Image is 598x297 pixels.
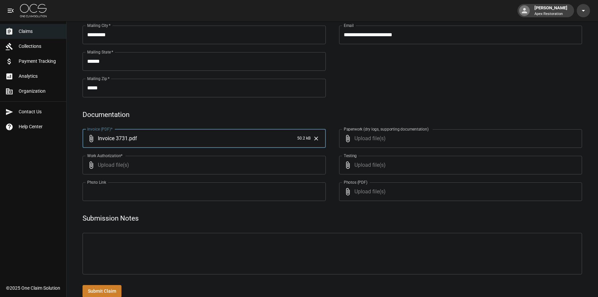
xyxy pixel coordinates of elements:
[344,126,429,132] label: Paperwork (dry logs, supporting documentation)
[354,129,564,148] span: Upload file(s)
[532,5,570,17] div: [PERSON_NAME]
[19,73,61,80] span: Analytics
[87,179,106,185] label: Photo Link
[4,4,17,17] button: open drawer
[354,156,564,174] span: Upload file(s)
[20,4,47,17] img: ocs-logo-white-transparent.png
[19,43,61,50] span: Collections
[344,23,354,28] label: Email
[19,58,61,65] span: Payment Tracking
[19,88,61,95] span: Organization
[344,179,367,185] label: Photos (PDF)
[128,135,137,142] span: . pdf
[87,153,123,158] label: Work Authorization*
[344,153,357,158] label: Testing
[87,49,113,55] label: Mailing State
[534,11,567,17] p: Apex Restoration
[6,285,60,291] div: © 2025 One Claim Solution
[297,135,310,142] span: 50.2 kB
[19,28,61,35] span: Claims
[87,76,110,81] label: Mailing Zip
[87,126,113,132] label: Invoice (PDF)*
[98,135,128,142] span: Invoice 3731
[19,123,61,130] span: Help Center
[87,23,111,28] label: Mailing City
[311,134,321,144] button: Clear
[354,182,564,201] span: Upload file(s)
[19,108,61,115] span: Contact Us
[98,156,308,174] span: Upload file(s)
